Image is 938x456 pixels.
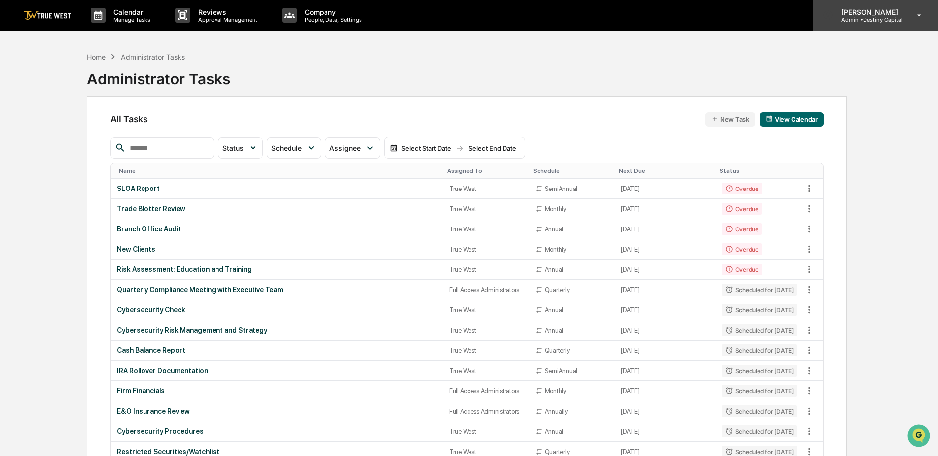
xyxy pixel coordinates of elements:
div: Scheduled for [DATE] [722,385,797,397]
div: E&O Insurance Review [117,407,437,415]
td: [DATE] [615,219,715,239]
td: [DATE] [615,199,715,219]
div: Monthly [545,246,566,253]
span: Attestations [81,124,122,134]
img: logo [24,11,71,20]
td: [DATE] [615,320,715,341]
a: 🗄️Attestations [68,120,126,138]
img: arrow right [456,144,464,152]
div: Home [87,53,106,61]
p: Approval Management [190,16,262,23]
div: Quarterly Compliance Meeting with Executive Team [117,286,437,294]
button: Start new chat [168,78,180,90]
div: Toggle SortBy [803,167,823,174]
a: 🔎Data Lookup [6,139,66,157]
div: Toggle SortBy [720,167,799,174]
div: Firm Financials [117,387,437,395]
div: Toggle SortBy [533,167,611,174]
div: Administrator Tasks [121,53,185,61]
td: [DATE] [615,280,715,300]
td: [DATE] [615,421,715,442]
div: Cybersecurity Procedures [117,427,437,435]
td: [DATE] [615,300,715,320]
div: Administrator Tasks [87,62,230,88]
div: Toggle SortBy [119,167,439,174]
span: Schedule [271,144,302,152]
div: Risk Assessment: Education and Training [117,266,437,273]
div: Scheduled for [DATE] [722,304,797,316]
div: Full Access Administrators [449,286,523,294]
p: [PERSON_NAME] [833,8,903,16]
div: New Clients [117,245,437,253]
p: Manage Tasks [106,16,155,23]
img: calendar [766,115,773,122]
div: True West [449,185,523,192]
div: Branch Office Audit [117,225,437,233]
td: [DATE] [615,179,715,199]
div: Trade Blotter Review [117,205,437,213]
div: True West [449,327,523,334]
div: Scheduled for [DATE] [722,344,797,356]
div: Overdue [722,264,762,275]
div: Full Access Administrators [449,387,523,395]
p: Calendar [106,8,155,16]
div: Start new chat [34,76,162,85]
div: Monthly [545,387,566,395]
div: Scheduled for [DATE] [722,284,797,296]
p: Admin • Destiny Capital [833,16,903,23]
div: Quarterly [545,448,570,456]
div: True West [449,448,523,456]
span: Preclearance [20,124,64,134]
div: Scheduled for [DATE] [722,324,797,336]
div: Toggle SortBy [447,167,525,174]
td: [DATE] [615,260,715,280]
a: 🖐️Preclearance [6,120,68,138]
div: True West [449,246,523,253]
div: Annual [545,266,563,273]
p: How can we help? [10,21,180,37]
td: [DATE] [615,401,715,421]
img: calendar [390,144,397,152]
div: True West [449,347,523,354]
div: Annual [545,428,563,435]
div: SLOA Report [117,185,437,192]
div: Overdue [722,203,762,215]
div: Select End Date [466,144,520,152]
div: Annual [545,306,563,314]
span: All Tasks [110,114,148,124]
div: Cybersecurity Check [117,306,437,314]
td: [DATE] [615,341,715,361]
div: Cash Balance Report [117,346,437,354]
div: True West [449,428,523,435]
div: True West [449,205,523,213]
span: Data Lookup [20,143,62,153]
img: 1746055101610-c473b297-6a78-478c-a979-82029cc54cd1 [10,76,28,93]
div: Scheduled for [DATE] [722,425,797,437]
div: Toggle SortBy [619,167,711,174]
div: Overdue [722,183,762,194]
div: IRA Rollover Documentation [117,367,437,375]
div: Quarterly [545,286,570,294]
span: Status [222,144,244,152]
div: Annually [545,408,568,415]
button: View Calendar [760,112,824,127]
button: New Task [705,112,755,127]
div: Scheduled for [DATE] [722,405,797,417]
p: Company [297,8,367,16]
div: Select Start Date [399,144,454,152]
p: Reviews [190,8,262,16]
div: Overdue [722,243,762,255]
td: [DATE] [615,381,715,401]
a: Powered byPylon [70,167,119,175]
div: Scheduled for [DATE] [722,365,797,377]
div: Annual [545,226,563,233]
div: True West [449,306,523,314]
div: SemiAnnual [545,367,577,375]
div: True West [449,226,523,233]
span: Pylon [98,167,119,175]
iframe: Open customer support [906,423,933,450]
div: True West [449,367,523,375]
div: SemiAnnual [545,185,577,192]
